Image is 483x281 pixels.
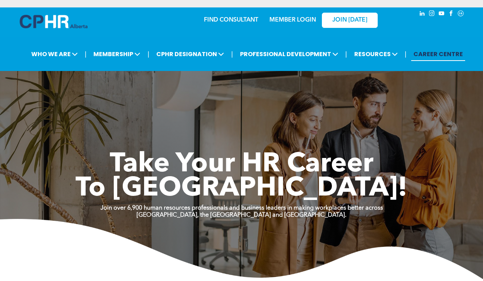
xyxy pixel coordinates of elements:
[332,17,367,24] span: JOIN [DATE]
[154,47,226,61] span: CPHR DESIGNATION
[110,151,374,178] span: Take Your HR Career
[137,212,346,218] strong: [GEOGRAPHIC_DATA], the [GEOGRAPHIC_DATA] and [GEOGRAPHIC_DATA].
[20,15,87,28] img: A blue and white logo for cp alberta
[405,46,407,62] li: |
[322,13,378,28] a: JOIN [DATE]
[352,47,400,61] span: RESOURCES
[231,46,233,62] li: |
[345,46,347,62] li: |
[411,47,465,61] a: CAREER CENTRE
[204,17,258,23] a: FIND CONSULTANT
[76,175,407,202] span: To [GEOGRAPHIC_DATA]!
[85,46,87,62] li: |
[269,17,316,23] a: MEMBER LOGIN
[447,9,455,19] a: facebook
[91,47,143,61] span: MEMBERSHIP
[100,205,383,211] strong: Join over 6,900 human resources professionals and business leaders in making workplaces better ac...
[29,47,80,61] span: WHO WE ARE
[147,46,149,62] li: |
[437,9,445,19] a: youtube
[457,9,465,19] a: Social network
[418,9,426,19] a: linkedin
[428,9,436,19] a: instagram
[238,47,340,61] span: PROFESSIONAL DEVELOPMENT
